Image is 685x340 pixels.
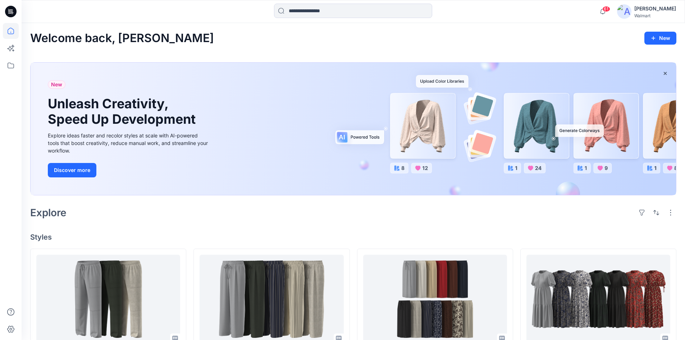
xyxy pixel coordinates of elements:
span: New [51,80,62,89]
a: Discover more [48,163,210,177]
h2: Welcome back, [PERSON_NAME] [30,32,214,45]
img: avatar [617,4,631,19]
div: Walmart [634,13,676,18]
span: 61 [602,6,610,12]
h4: Styles [30,233,676,241]
button: Discover more [48,163,96,177]
h1: Unleash Creativity, Speed Up Development [48,96,199,127]
div: Explore ideas faster and recolor styles at scale with AI-powered tools that boost creativity, red... [48,132,210,154]
h2: Explore [30,207,67,218]
div: [PERSON_NAME] [634,4,676,13]
button: New [644,32,676,45]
